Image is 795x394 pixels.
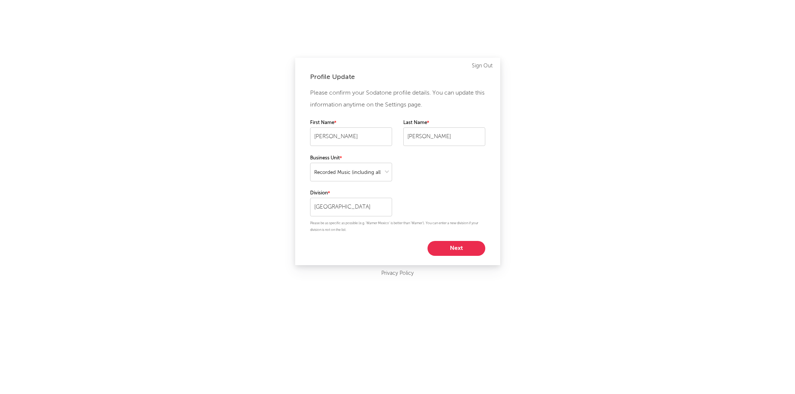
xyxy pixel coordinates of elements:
[310,189,392,198] label: Division
[403,127,485,146] input: Your last name
[381,269,414,278] a: Privacy Policy
[310,73,485,82] div: Profile Update
[310,220,485,233] p: Please be as specific as possible (e.g. 'Warner Mexico' is better than 'Warner'). You can enter a...
[310,87,485,111] p: Please confirm your Sodatone profile details. You can update this information anytime on the Sett...
[310,118,392,127] label: First Name
[310,154,392,163] label: Business Unit
[310,198,392,216] input: Your division
[472,61,493,70] a: Sign Out
[403,118,485,127] label: Last Name
[310,127,392,146] input: Your first name
[428,241,485,256] button: Next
